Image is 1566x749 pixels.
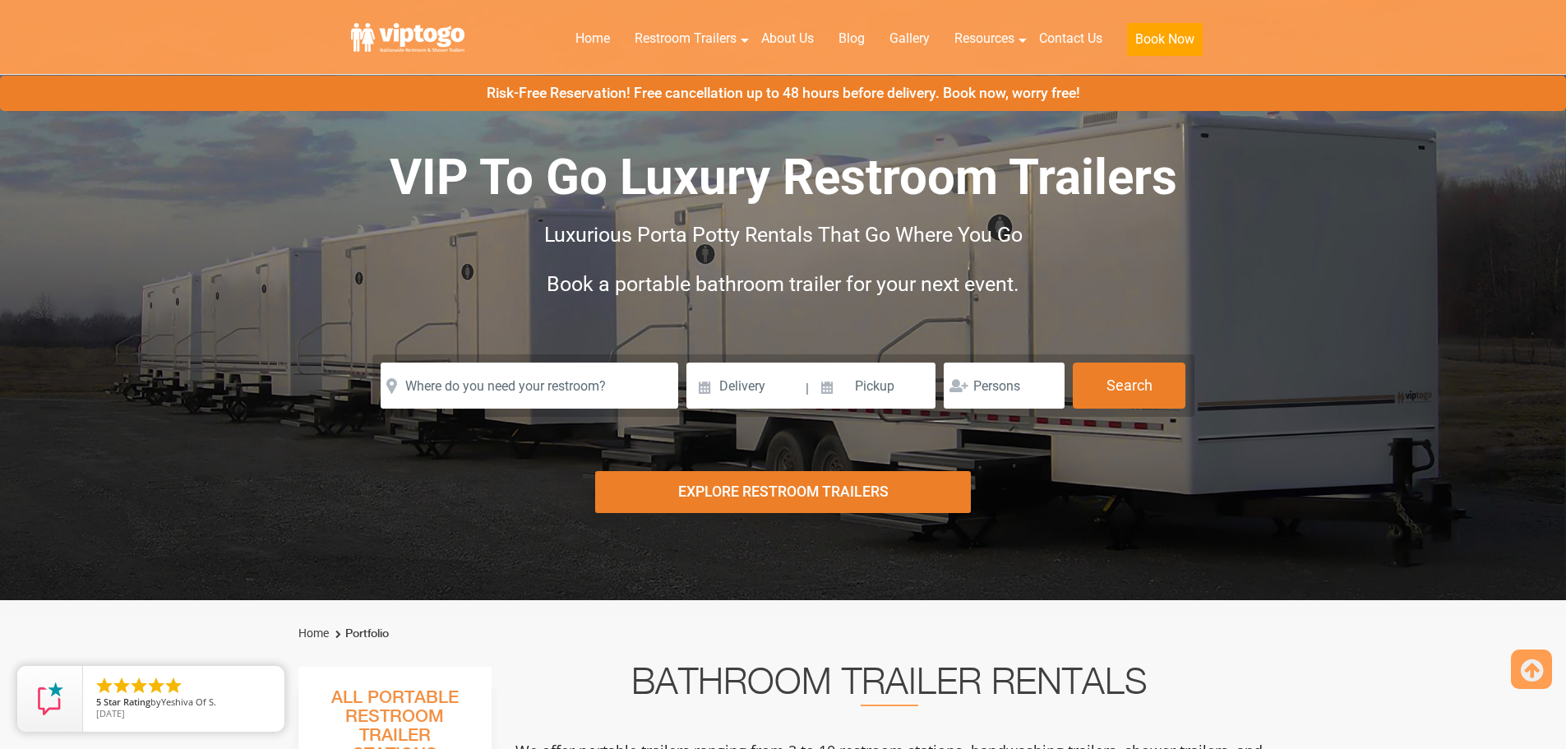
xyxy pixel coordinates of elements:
[622,21,749,57] a: Restroom Trailers
[544,223,1023,247] span: Luxurious Porta Potty Rentals That Go Where You Go
[811,363,936,409] input: Pickup
[1127,23,1203,56] button: Book Now
[1027,21,1115,57] a: Contact Us
[96,696,101,708] span: 5
[164,676,183,696] li: 
[104,696,150,708] span: Star Rating
[749,21,826,57] a: About Us
[942,21,1027,57] a: Resources
[944,363,1065,409] input: Persons
[34,682,67,715] img: Review Rating
[390,148,1177,206] span: VIP To Go Luxury Restroom Trailers
[96,707,125,719] span: [DATE]
[96,697,271,709] span: by
[547,272,1019,296] span: Book a portable bathroom trailer for your next event.
[129,676,149,696] li: 
[686,363,804,409] input: Delivery
[95,676,114,696] li: 
[514,667,1265,706] h2: Bathroom Trailer Rentals
[331,624,389,644] li: Portfolio
[381,363,678,409] input: Where do you need your restroom?
[146,676,166,696] li: 
[1115,21,1215,66] a: Book Now
[112,676,132,696] li: 
[806,363,809,415] span: |
[595,471,971,513] div: Explore Restroom Trailers
[298,626,329,640] a: Home
[563,21,622,57] a: Home
[826,21,877,57] a: Blog
[1500,683,1566,749] button: Live Chat
[161,696,216,708] span: Yeshiva Of S.
[877,21,942,57] a: Gallery
[1073,363,1185,409] button: Search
